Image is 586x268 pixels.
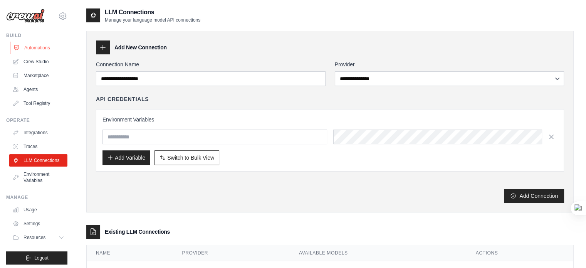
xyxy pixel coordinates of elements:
th: Name [87,245,173,261]
th: Actions [467,245,573,261]
a: Marketplace [9,69,67,82]
h3: Existing LLM Connections [105,228,170,236]
th: Available Models [290,245,467,261]
button: Resources [9,231,67,244]
a: Usage [9,204,67,216]
h3: Add New Connection [114,44,167,51]
a: LLM Connections [9,154,67,167]
h4: API Credentials [96,95,149,103]
label: Connection Name [96,61,326,68]
a: Tool Registry [9,97,67,110]
div: Manage [6,194,67,201]
span: Switch to Bulk View [167,154,214,162]
a: Environment Variables [9,168,67,187]
span: Resources [24,234,45,241]
div: Build [6,32,67,39]
a: Crew Studio [9,56,67,68]
h2: LLM Connections [105,8,200,17]
a: Traces [9,140,67,153]
a: Agents [9,83,67,96]
a: Settings [9,217,67,230]
img: Logo [6,9,45,24]
th: Provider [173,245,290,261]
p: Manage your language model API connections [105,17,200,23]
div: Operate [6,117,67,123]
button: Logout [6,251,67,265]
span: Logout [34,255,49,261]
a: Integrations [9,126,67,139]
label: Provider [335,61,564,68]
button: Add Variable [102,150,150,165]
h3: Environment Variables [102,116,557,123]
a: Automations [10,42,68,54]
button: Switch to Bulk View [154,150,219,165]
button: Add Connection [504,189,564,203]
